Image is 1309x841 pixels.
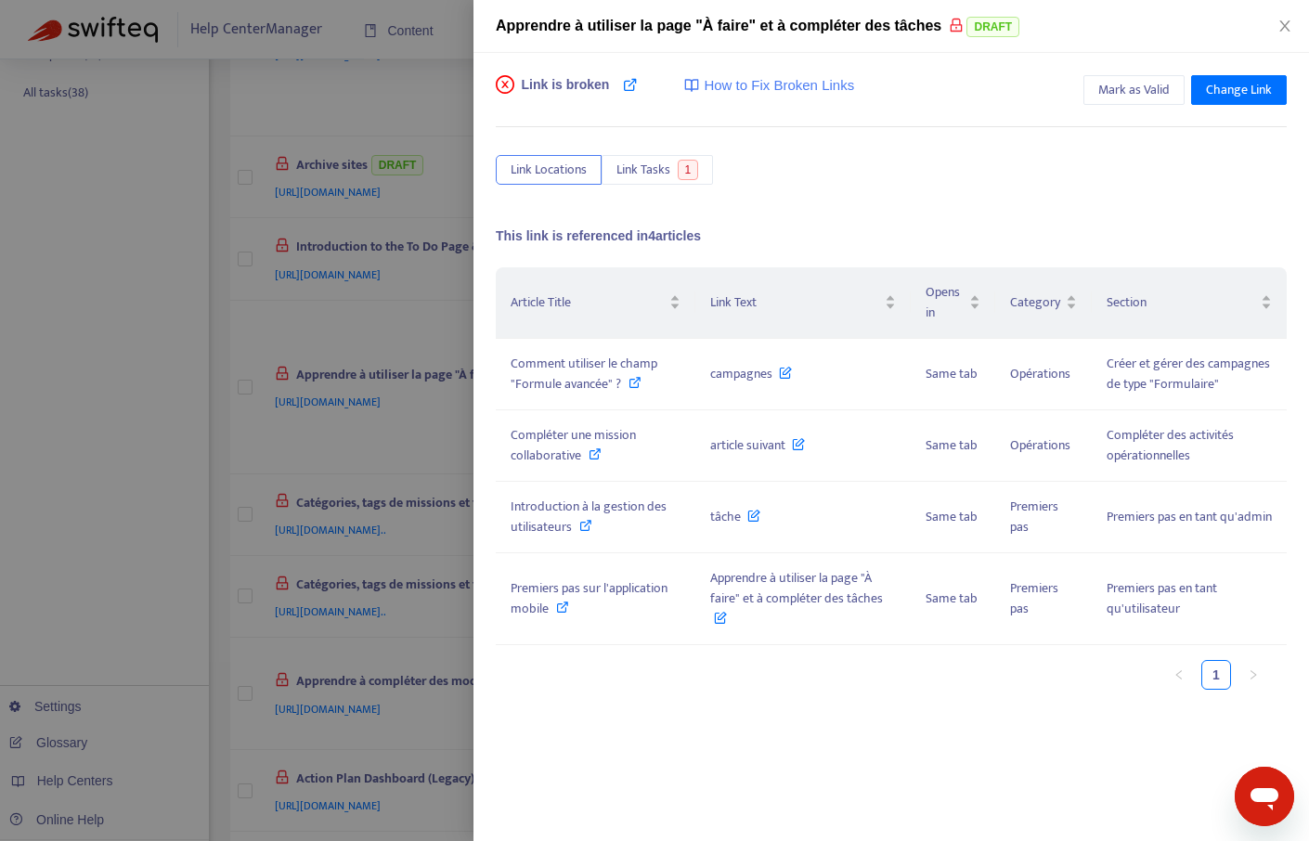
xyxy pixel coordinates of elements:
[1164,660,1194,690] button: left
[511,353,657,395] span: Comment utiliser le champ "Formule avancée" ?
[684,78,699,93] img: image-link
[710,292,881,313] span: Link Text
[1010,577,1058,619] span: Premiers pas
[1272,18,1298,35] button: Close
[926,282,965,323] span: Opens in
[1201,660,1231,690] li: 1
[511,424,636,466] span: Compléter une mission collaborative
[602,155,713,185] button: Link Tasks1
[704,75,854,97] span: How to Fix Broken Links
[1238,660,1268,690] button: right
[1107,292,1257,313] span: Section
[1191,75,1287,105] button: Change Link
[710,363,792,384] span: campagnes
[496,75,514,94] span: close-circle
[1173,669,1185,680] span: left
[511,577,667,619] span: Premiers pas sur l'application mobile
[1277,19,1292,33] span: close
[911,267,994,339] th: Opens in
[1010,434,1070,456] span: Opérations
[695,267,911,339] th: Link Text
[496,267,695,339] th: Article Title
[966,17,1019,37] span: DRAFT
[926,363,978,384] span: Same tab
[678,160,699,180] span: 1
[1164,660,1194,690] li: Previous Page
[1010,292,1062,313] span: Category
[949,18,964,32] span: lock
[496,228,701,243] span: This link is referenced in 4 articles
[1010,496,1058,537] span: Premiers pas
[1107,424,1234,466] span: Compléter des activités opérationnelles
[926,588,978,609] span: Same tab
[1202,661,1230,689] a: 1
[1107,353,1270,395] span: Créer et gérer des campagnes de type "Formulaire"
[522,75,610,112] span: Link is broken
[710,506,760,527] span: tâche
[616,160,670,180] span: Link Tasks
[1238,660,1268,690] li: Next Page
[995,267,1092,339] th: Category
[1098,80,1170,100] span: Mark as Valid
[511,292,666,313] span: Article Title
[684,75,854,97] a: How to Fix Broken Links
[926,434,978,456] span: Same tab
[1107,506,1272,527] span: Premiers pas en tant qu'admin
[511,160,587,180] span: Link Locations
[1010,363,1070,384] span: Opérations
[1248,669,1259,680] span: right
[1092,267,1287,339] th: Section
[1107,577,1217,619] span: Premiers pas en tant qu'utilisateur
[496,18,941,33] span: Apprendre à utiliser la page "À faire" et à compléter des tâches
[926,506,978,527] span: Same tab
[511,496,667,537] span: Introduction à la gestion des utilisateurs
[710,434,805,456] span: article suivant
[1235,767,1294,826] iframe: Button to launch messaging window
[1083,75,1185,105] button: Mark as Valid
[1206,80,1272,100] span: Change Link
[710,567,883,629] span: Apprendre à utiliser la page "À faire" et à compléter des tâches
[496,155,602,185] button: Link Locations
